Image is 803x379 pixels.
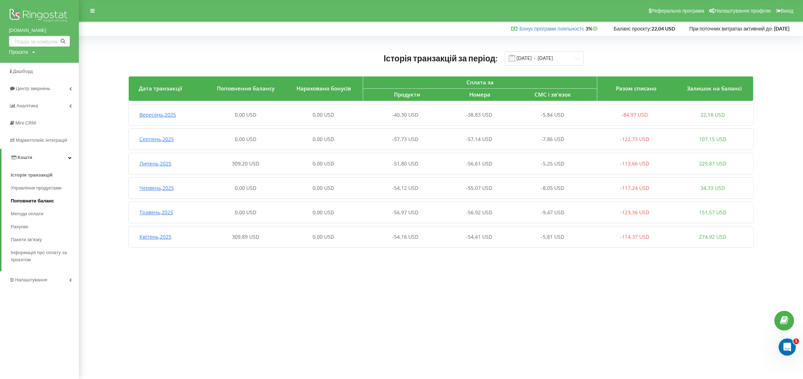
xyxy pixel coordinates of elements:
[11,184,62,192] span: Управління продуктами
[16,137,67,143] span: Маркетплейс інтеграцій
[466,209,492,216] span: -56,92 USD
[11,197,54,205] span: Поповнити баланс
[232,160,259,167] span: 309,20 USD
[620,233,649,240] span: -114,37 USD
[699,136,726,142] span: 107,15 USD
[232,233,259,240] span: 309,89 USD
[139,85,182,92] span: Дата транзакції
[541,160,564,167] span: -5,25 USD
[466,79,494,86] span: Сплата за
[235,111,256,118] span: 0,00 USD
[11,246,79,266] a: Інформація про оплату за проєктом
[11,249,75,263] span: Інформація про оплату за проєктом
[392,160,418,167] span: -51,80 USD
[699,233,726,240] span: 274,92 USD
[541,184,564,191] span: -8,05 USD
[651,25,675,32] strong: 22,04 USD
[11,172,53,179] span: Історія транзакцій
[519,25,584,32] span: :
[689,25,773,32] span: При поточних витратах активний до:
[466,111,492,118] span: -38,83 USD
[534,91,571,98] span: СМС і зв'язок
[11,195,79,207] a: Поповнити баланс
[466,136,492,142] span: -57,14 USD
[700,184,725,191] span: 34,33 USD
[466,184,492,191] span: -55,07 USD
[139,233,171,240] span: Квітень , 2025
[392,209,418,216] span: -56,97 USD
[9,27,70,34] a: [DOMAIN_NAME]
[469,91,490,98] span: Номера
[585,25,599,32] strong: 3%
[394,91,420,98] span: Продукти
[217,85,275,92] span: Поповнення балансу
[11,220,79,233] a: Рахунки
[392,184,418,191] span: -54,12 USD
[139,111,176,118] span: Вересень , 2025
[11,182,79,195] a: Управління продуктами
[11,223,28,230] span: Рахунки
[620,160,649,167] span: -113,66 USD
[296,85,351,92] span: Нараховано бонусів
[616,85,656,92] span: Разом списано
[614,25,651,32] span: Баланс проєкту:
[392,136,418,142] span: -57,73 USD
[541,136,564,142] span: -7,86 USD
[15,120,36,126] span: Mini CRM
[620,136,649,142] span: -122,73 USD
[714,8,771,14] span: Налаштування профілю
[18,155,32,160] span: Кошти
[687,85,742,92] span: Залишок на балансі
[622,111,648,118] span: -84,97 USD
[313,209,334,216] span: 0,00 USD
[781,8,793,14] span: Вихід
[235,136,256,142] span: 0,00 USD
[235,209,256,216] span: 0,00 USD
[11,169,79,182] a: Історія транзакцій
[11,210,43,217] span: Методи оплати
[11,233,79,246] a: Пакети зв'язку
[466,160,492,167] span: -56,61 USD
[392,233,418,240] span: -54,16 USD
[139,184,174,191] span: Червень , 2025
[9,48,28,56] div: Проєкти
[793,338,799,344] span: 1
[620,184,649,191] span: -117,24 USD
[1,149,79,166] a: Кошти
[384,53,498,63] span: Історія транзакцій за період:
[16,103,38,108] span: Аналiтика
[9,7,70,25] img: Ringostat logo
[699,160,726,167] span: 229,87 USD
[779,338,796,356] iframe: Intercom live chat
[16,86,50,91] span: Центр звернень
[392,111,418,118] span: -40,30 USD
[620,209,649,216] span: -123,36 USD
[313,184,334,191] span: 0,00 USD
[313,233,334,240] span: 0,00 USD
[541,111,564,118] span: -5,84 USD
[651,8,704,14] span: Реферальна програма
[9,36,70,47] input: Пошук за номером
[139,160,171,167] span: Липень , 2025
[313,136,334,142] span: 0,00 USD
[466,233,492,240] span: -54,41 USD
[313,160,334,167] span: 0,00 USD
[11,207,79,220] a: Методи оплати
[15,277,47,282] span: Налаштування
[139,136,174,142] span: Серпень , 2025
[519,25,583,32] a: Бонус програми лояльності
[700,111,725,118] span: 22,18 USD
[235,184,256,191] span: 0,00 USD
[13,69,33,74] span: Дашборд
[11,236,42,243] span: Пакети зв'язку
[139,209,173,216] span: Травень , 2025
[774,25,789,32] strong: [DATE]
[699,209,726,216] span: 151,57 USD
[541,209,564,216] span: -9,47 USD
[313,111,334,118] span: 0,00 USD
[541,233,564,240] span: -5,81 USD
